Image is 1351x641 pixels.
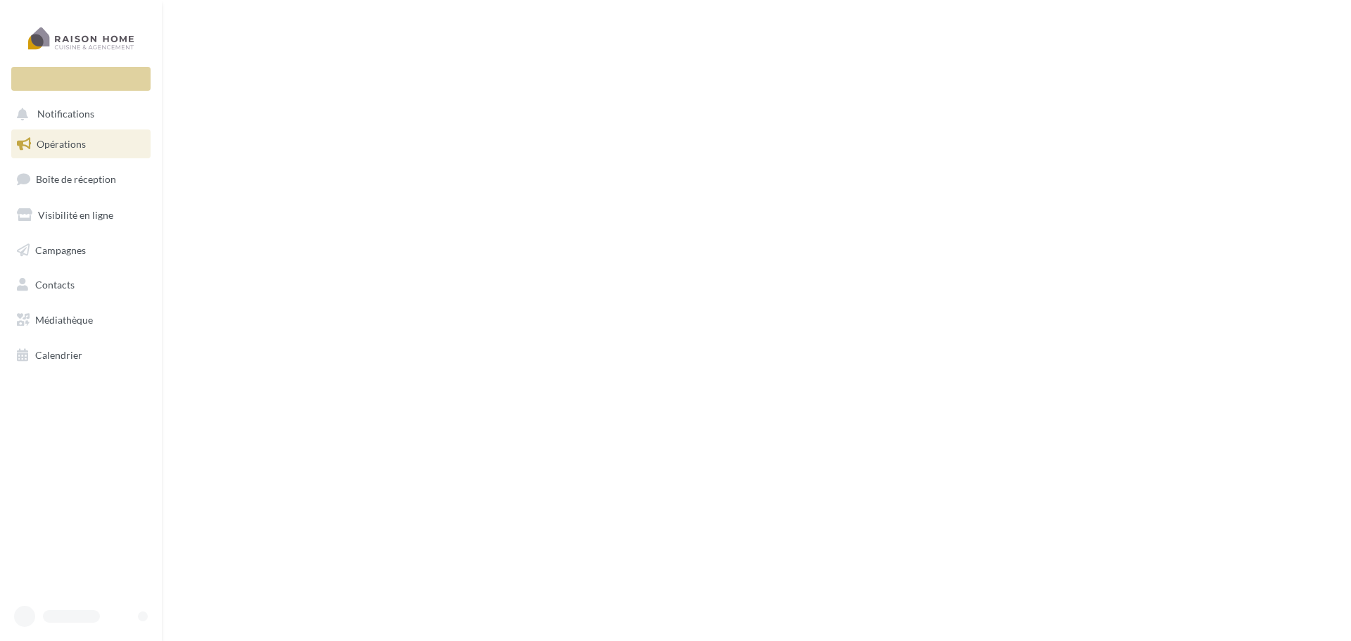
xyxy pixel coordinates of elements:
span: Médiathèque [35,314,93,326]
a: Calendrier [8,341,153,370]
a: Boîte de réception [8,164,153,194]
a: Contacts [8,270,153,300]
span: Opérations [37,138,86,150]
span: Visibilité en ligne [38,209,113,221]
a: Campagnes [8,236,153,265]
div: Nouvelle campagne [11,67,151,91]
span: Contacts [35,279,75,291]
span: Boîte de réception [36,173,116,185]
a: Médiathèque [8,305,153,335]
span: Notifications [37,108,94,120]
a: Opérations [8,129,153,159]
span: Calendrier [35,349,82,361]
a: Visibilité en ligne [8,201,153,230]
span: Campagnes [35,243,86,255]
